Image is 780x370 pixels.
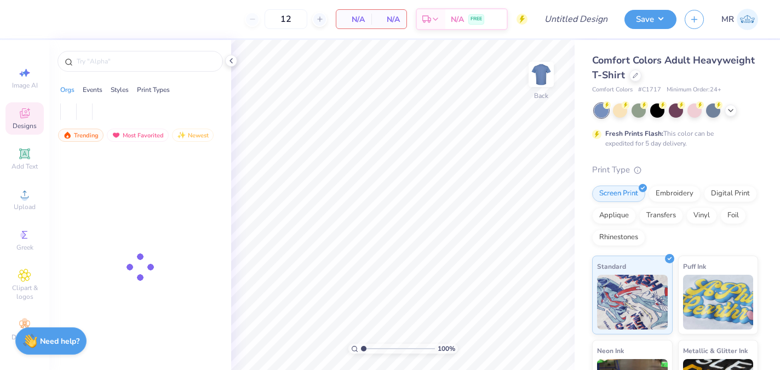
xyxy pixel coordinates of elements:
[721,13,734,26] span: MR
[639,207,683,224] div: Transfers
[58,129,104,142] div: Trending
[76,56,216,67] input: Try "Alpha"
[112,131,121,139] img: most_fav.gif
[438,344,455,354] span: 100 %
[12,162,38,171] span: Add Text
[605,129,740,148] div: This color can be expedited for 5 day delivery.
[683,261,706,272] span: Puff Ink
[638,85,661,95] span: # C1717
[107,129,169,142] div: Most Favorited
[592,229,645,246] div: Rhinestones
[597,345,624,356] span: Neon Ink
[721,9,758,30] a: MR
[720,207,746,224] div: Foil
[172,129,214,142] div: Newest
[60,85,74,95] div: Orgs
[592,164,758,176] div: Print Type
[597,275,668,329] img: Standard
[667,85,721,95] span: Minimum Order: 24 +
[592,85,633,95] span: Comfort Colors
[63,131,72,139] img: trending.gif
[737,9,758,30] img: Micaela Rothenbuhler
[686,207,717,224] div: Vinyl
[343,14,365,25] span: N/A
[536,8,616,30] input: Untitled Design
[5,284,44,301] span: Clipart & logos
[40,336,79,346] strong: Need help?
[471,15,482,23] span: FREE
[605,129,663,138] strong: Fresh Prints Flash:
[16,243,33,252] span: Greek
[265,9,307,29] input: – –
[592,54,755,82] span: Comfort Colors Adult Heavyweight T-Shirt
[12,81,38,90] span: Image AI
[534,91,548,101] div: Back
[649,186,701,202] div: Embroidery
[83,85,102,95] div: Events
[592,207,636,224] div: Applique
[137,85,170,95] div: Print Types
[597,261,626,272] span: Standard
[704,186,757,202] div: Digital Print
[12,333,38,342] span: Decorate
[111,85,129,95] div: Styles
[451,14,464,25] span: N/A
[14,203,36,211] span: Upload
[530,63,552,85] img: Back
[378,14,400,25] span: N/A
[683,345,748,356] span: Metallic & Glitter Ink
[592,186,645,202] div: Screen Print
[13,122,37,130] span: Designs
[624,10,676,29] button: Save
[683,275,754,329] img: Puff Ink
[177,131,186,139] img: Newest.gif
